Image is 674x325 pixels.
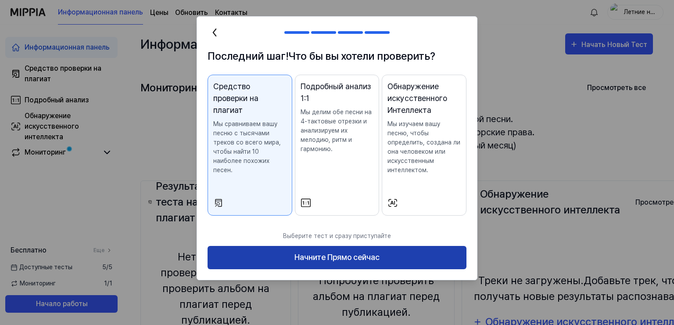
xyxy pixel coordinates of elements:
[295,75,380,216] button: Подробный анализ 1:1Мы делим обе песни на 4-тактовые отрезки и анализируем их мелодию, ритм и гар...
[208,75,292,216] button: Средство проверки на плагиатМы сравниваем вашу песню с тысячами треков со всего мира, чтобы найти...
[387,120,460,173] ya-tr-span: Мы изучаем вашу песню, чтобы определить, создана ли она человеком или искусственным интеллектом.
[288,50,435,62] ya-tr-span: Что бы вы хотели проверить?
[387,80,461,116] ya-tr-span: Обнаружение искусственного Интеллекта
[283,232,391,239] ya-tr-span: Выберите тест и сразу приступайте
[382,75,466,216] button: Обнаружение искусственного ИнтеллектаМы изучаем вашу песню, чтобы определить, создана ли она чело...
[213,120,281,173] ya-tr-span: Мы сравниваем вашу песню с тысячами треков со всего мира, чтобы найти 10 наиболее похожих песен.
[213,80,287,116] ya-tr-span: Средство проверки на плагиат
[294,251,380,264] ya-tr-span: Начните Прямо сейчас
[301,80,374,104] ya-tr-span: Подробный анализ 1:1
[208,246,466,269] button: Начните Прямо сейчас
[208,50,288,62] ya-tr-span: Последний шаг!
[301,108,372,152] ya-tr-span: Мы делим обе песни на 4-тактовые отрезки и анализируем их мелодию, ритм и гармонию.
